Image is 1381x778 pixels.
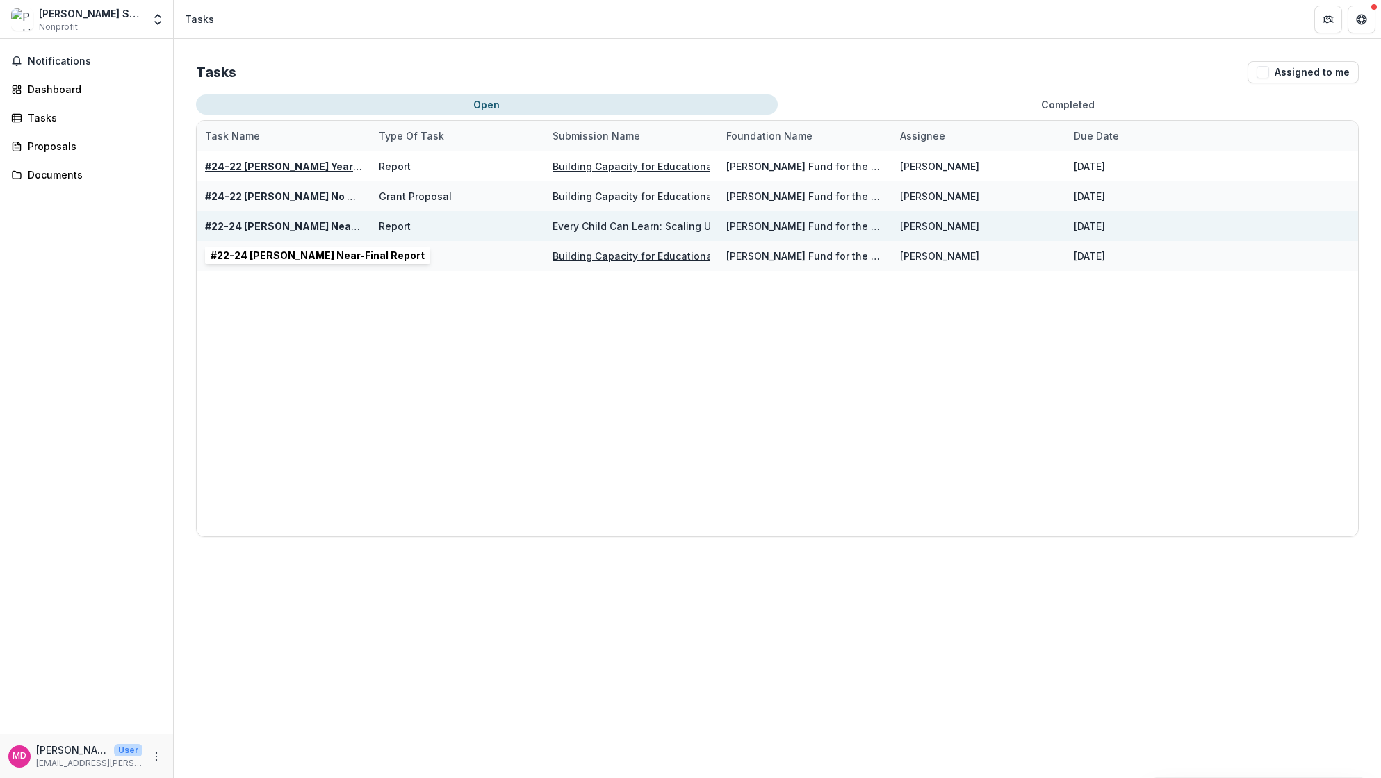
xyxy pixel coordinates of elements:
[6,106,167,129] a: Tasks
[197,129,268,143] div: Task Name
[28,82,156,97] div: Dashboard
[28,139,156,154] div: Proposals
[1074,249,1105,263] div: [DATE]
[36,743,108,757] p: [PERSON_NAME]
[553,250,843,262] a: Building Capacity for Educational Leadership [DATE]-[DATE]
[185,12,214,26] div: Tasks
[900,249,979,263] div: [PERSON_NAME]
[196,94,778,115] button: Open
[553,220,1231,232] a: Every Child Can Learn: Scaling Up Systemic Change for Children with Disabilities and Visual Impai...
[778,94,1359,115] button: Completed
[1348,6,1375,33] button: Get Help
[544,121,718,151] div: Submission Name
[379,249,411,263] div: Report
[114,744,142,756] p: User
[39,21,78,33] span: Nonprofit
[1074,159,1105,174] div: [DATE]
[892,121,1065,151] div: Assignee
[1074,189,1105,204] div: [DATE]
[1065,129,1127,143] div: Due Date
[370,121,544,151] div: Type of Task
[1248,61,1359,83] button: Assigned to me
[148,748,165,765] button: More
[726,219,883,233] div: [PERSON_NAME] Fund for the Blind
[379,219,411,233] div: Report
[6,163,167,186] a: Documents
[379,159,411,174] div: Report
[197,121,370,151] div: Task Name
[205,220,419,232] a: #22-24 [PERSON_NAME] Near-Final Report
[544,129,648,143] div: Submission Name
[205,160,395,172] a: #24-22 [PERSON_NAME] Year 1 Report
[1314,6,1342,33] button: Partners
[28,167,156,182] div: Documents
[1065,121,1239,151] div: Due Date
[6,78,167,101] a: Dashboard
[718,121,892,151] div: Foundation Name
[13,752,26,761] div: Masha Devoe
[6,50,167,72] button: Notifications
[892,129,954,143] div: Assignee
[205,250,384,262] a: 24-22 [PERSON_NAME] Final Report
[900,159,979,174] div: [PERSON_NAME]
[370,129,452,143] div: Type of Task
[1074,219,1105,233] div: [DATE]
[28,110,156,125] div: Tasks
[900,219,979,233] div: [PERSON_NAME]
[11,8,33,31] img: Perkins School for the Blind
[36,757,142,770] p: [EMAIL_ADDRESS][PERSON_NAME][PERSON_NAME][DOMAIN_NAME]
[900,189,979,204] div: [PERSON_NAME]
[553,190,843,202] a: Building Capacity for Educational Leadership [DATE]-[DATE]
[726,189,883,204] div: [PERSON_NAME] Fund for the Blind
[179,9,220,29] nav: breadcrumb
[553,160,843,172] a: Building Capacity for Educational Leadership [DATE]-[DATE]
[148,6,167,33] button: Open entity switcher
[39,6,142,21] div: [PERSON_NAME] School for the Blind
[28,56,162,67] span: Notifications
[726,159,883,174] div: [PERSON_NAME] Fund for the Blind
[718,129,821,143] div: Foundation Name
[6,135,167,158] a: Proposals
[196,64,236,81] h2: Tasks
[379,189,452,204] div: Grant Proposal
[726,249,883,263] div: [PERSON_NAME] Fund for the Blind
[205,190,468,202] a: #24-22 [PERSON_NAME] No Cost Extension Request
